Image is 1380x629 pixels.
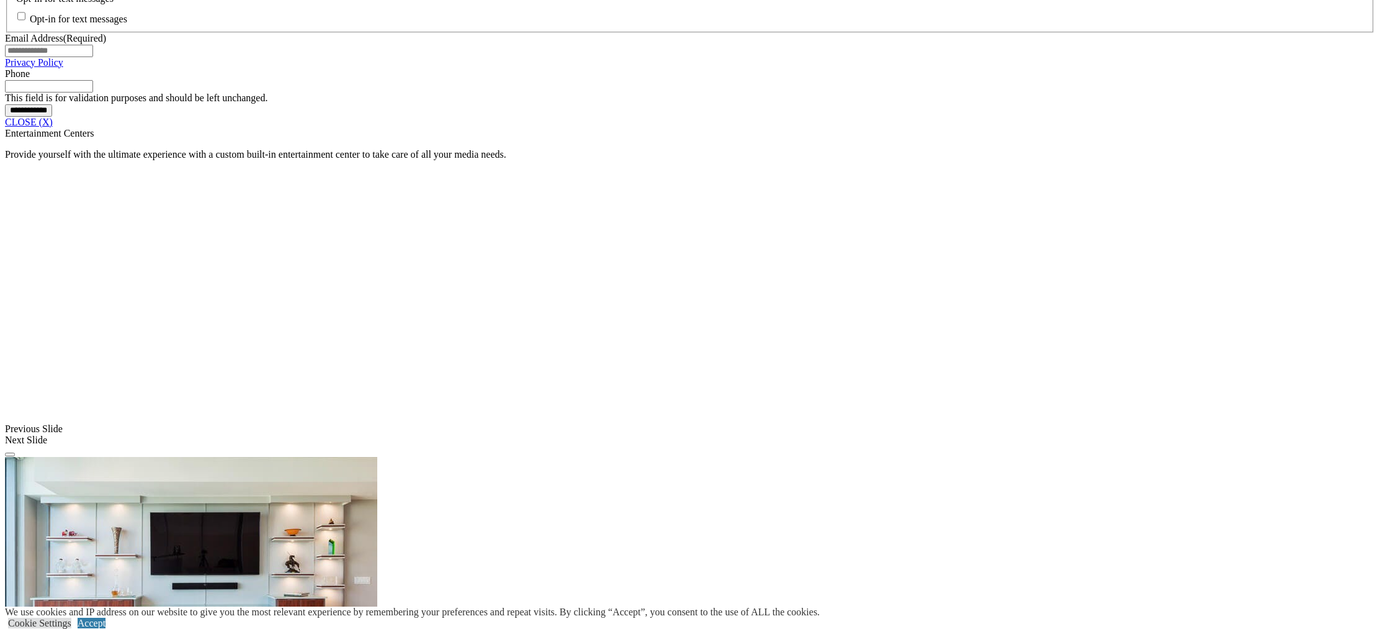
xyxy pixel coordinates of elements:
div: Previous Slide [5,423,1375,435]
div: We use cookies and IP address on our website to give you the most relevant experience by remember... [5,607,820,618]
label: Phone [5,68,30,79]
span: Entertainment Centers [5,128,94,138]
label: Email Address [5,33,106,43]
span: (Required) [63,33,106,43]
a: Cookie Settings [8,618,71,628]
div: Next Slide [5,435,1375,446]
a: Accept [78,618,105,628]
p: Provide yourself with the ultimate experience with a custom built-in entertainment center to take... [5,149,1375,160]
a: CLOSE (X) [5,117,53,127]
label: Opt-in for text messages [30,14,127,25]
div: This field is for validation purposes and should be left unchanged. [5,93,1375,104]
a: Privacy Policy [5,57,63,68]
button: Click here to pause slide show [5,453,15,456]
